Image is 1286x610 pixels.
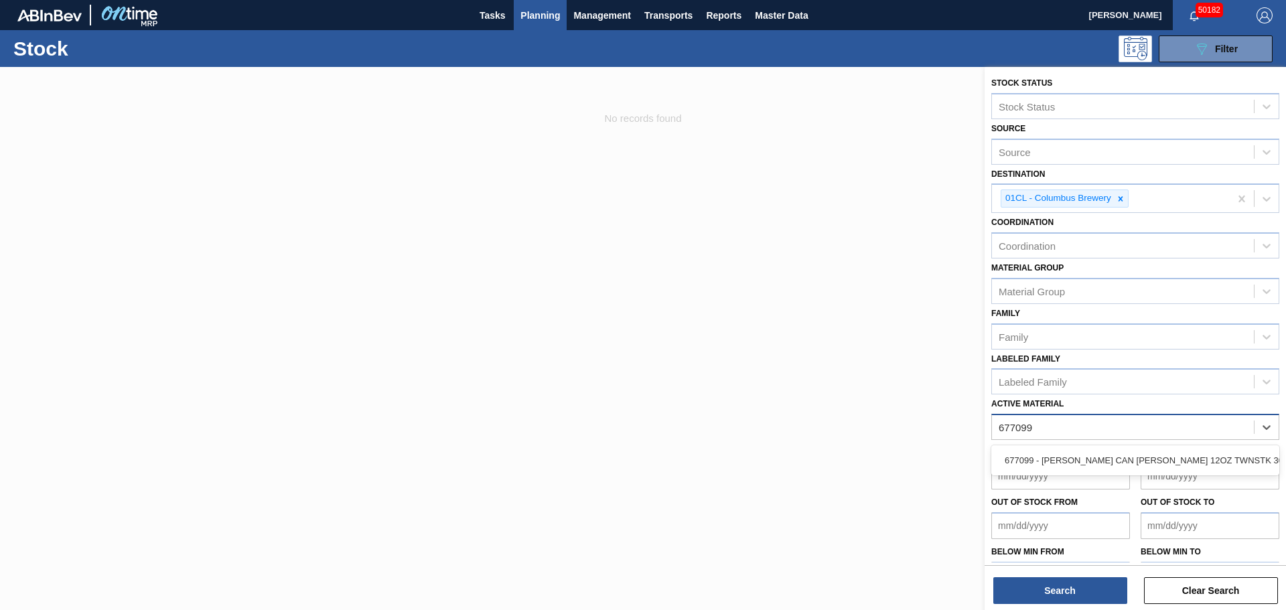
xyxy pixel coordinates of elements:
[999,376,1067,388] div: Labeled Family
[991,512,1130,539] input: mm/dd/yyyy
[991,399,1064,408] label: Active Material
[706,7,741,23] span: Reports
[991,124,1025,133] label: Source
[1215,44,1238,54] span: Filter
[991,463,1130,489] input: mm/dd/yyyy
[644,7,693,23] span: Transports
[1196,3,1223,17] span: 50182
[1257,7,1273,23] img: Logout
[1141,498,1214,507] label: Out of Stock to
[13,41,214,56] h1: Stock
[999,100,1055,112] div: Stock Status
[1141,547,1201,556] label: Below Min to
[991,547,1064,556] label: Below Min from
[1141,512,1279,539] input: mm/dd/yyyy
[478,7,507,23] span: Tasks
[520,7,560,23] span: Planning
[1159,35,1273,62] button: Filter
[755,7,808,23] span: Master Data
[17,9,82,21] img: TNhmsLtSVTkK8tSr43FrP2fwEKptu5GPRR3wAAAABJRU5ErkJggg==
[991,78,1052,88] label: Stock Status
[991,263,1064,273] label: Material Group
[573,7,631,23] span: Management
[1119,35,1152,62] div: Programming: no user selected
[991,354,1060,364] label: Labeled Family
[1141,463,1279,489] input: mm/dd/yyyy
[999,331,1028,342] div: Family
[991,498,1078,507] label: Out of Stock from
[1173,6,1216,25] button: Notifications
[991,169,1045,179] label: Destination
[991,218,1054,227] label: Coordination
[999,240,1056,252] div: Coordination
[999,146,1031,157] div: Source
[1001,190,1113,207] div: 01CL - Columbus Brewery
[999,285,1065,297] div: Material Group
[991,309,1020,318] label: Family
[991,562,1130,589] input: mm/dd/yyyy
[1141,562,1279,589] input: mm/dd/yyyy
[991,448,1279,473] div: 677099 - [PERSON_NAME] CAN [PERSON_NAME] 12OZ TWNSTK 30/12 CAN 0724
